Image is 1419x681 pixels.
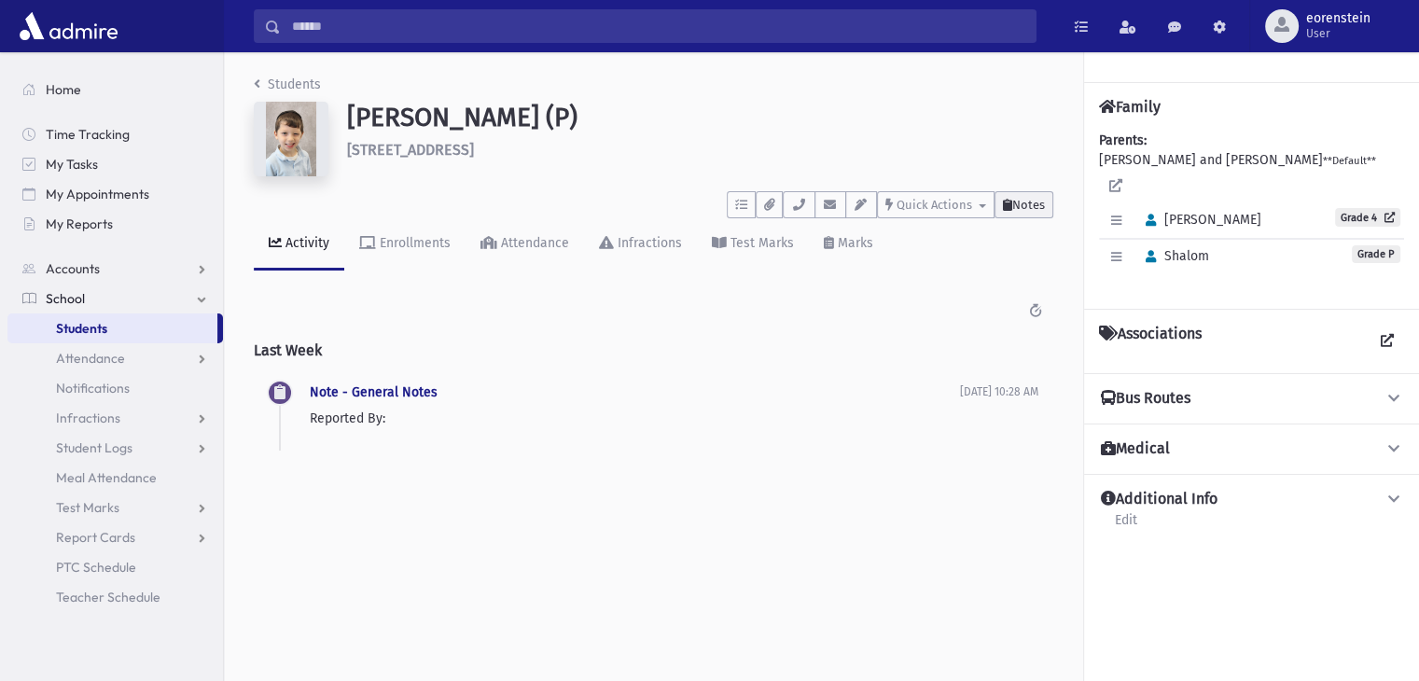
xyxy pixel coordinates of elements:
a: Activity [254,218,344,271]
span: Notifications [56,380,130,396]
h4: Family [1099,98,1161,116]
div: Test Marks [727,235,794,251]
div: [PERSON_NAME] and [PERSON_NAME] [1099,131,1404,294]
span: Meal Attendance [56,469,157,486]
button: Additional Info [1099,490,1404,509]
button: Quick Actions [877,191,995,218]
span: Quick Actions [897,198,972,212]
a: Infractions [584,218,697,271]
a: Marks [809,218,888,271]
a: Enrollments [344,218,466,271]
span: Home [46,81,81,98]
span: Grade P [1352,245,1400,263]
a: Grade 4 [1335,208,1400,227]
a: Teacher Schedule [7,582,223,612]
span: My Appointments [46,186,149,202]
span: Student Logs [56,439,132,456]
a: Report Cards [7,522,223,552]
h4: Medical [1101,439,1170,459]
a: Students [7,313,217,343]
a: Students [254,76,321,92]
h6: [STREET_ADDRESS] [347,141,1053,159]
div: Activity [282,235,329,251]
span: School [46,290,85,307]
a: My Appointments [7,179,223,209]
span: Notes [1012,198,1045,212]
button: Bus Routes [1099,389,1404,409]
span: eorenstein [1306,11,1370,26]
h4: Associations [1099,325,1202,358]
a: Home [7,75,223,104]
span: Attendance [56,350,125,367]
span: My Reports [46,215,113,232]
span: Students [56,320,107,337]
a: Test Marks [697,218,809,271]
div: Infractions [614,235,682,251]
a: Edit [1114,509,1138,543]
span: Teacher Schedule [56,589,160,605]
input: Search [281,9,1036,43]
h4: Additional Info [1101,490,1217,509]
a: Attendance [466,218,584,271]
a: Notifications [7,373,223,403]
span: Accounts [46,260,100,277]
a: View all Associations [1370,325,1404,358]
b: Parents: [1099,132,1147,148]
a: My Reports [7,209,223,239]
a: Infractions [7,403,223,433]
div: Enrollments [376,235,451,251]
nav: breadcrumb [254,75,321,102]
span: PTC Schedule [56,559,136,576]
a: Note - General Notes [310,384,438,400]
a: School [7,284,223,313]
div: Marks [834,235,873,251]
span: [PERSON_NAME] [1137,212,1261,228]
span: Time Tracking [46,126,130,143]
a: Student Logs [7,433,223,463]
span: User [1306,26,1370,41]
span: [DATE] 10:28 AM [960,385,1038,398]
span: Infractions [56,410,120,426]
p: Reported By: [310,409,960,428]
img: AdmirePro [15,7,122,45]
a: PTC Schedule [7,552,223,582]
a: My Tasks [7,149,223,179]
a: Time Tracking [7,119,223,149]
a: Accounts [7,254,223,284]
span: My Tasks [46,156,98,173]
span: Shalom [1137,248,1209,264]
span: Report Cards [56,529,135,546]
div: Attendance [497,235,569,251]
button: Notes [995,191,1053,218]
span: Test Marks [56,499,119,516]
a: Meal Attendance [7,463,223,493]
h4: Bus Routes [1101,389,1190,409]
button: Medical [1099,439,1404,459]
h2: Last Week [254,327,1053,374]
h1: [PERSON_NAME] (P) [347,102,1053,133]
a: Attendance [7,343,223,373]
a: Test Marks [7,493,223,522]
